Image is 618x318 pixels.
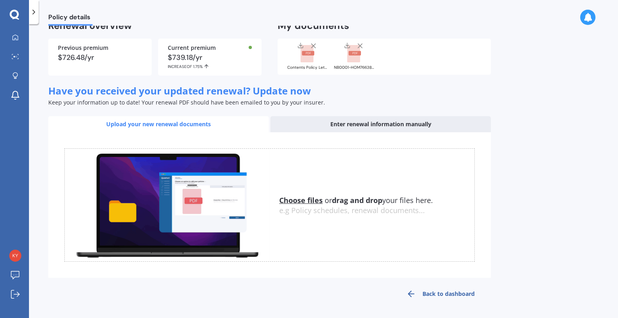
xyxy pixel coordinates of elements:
div: Enter renewal information manually [270,116,491,132]
div: Current premium [168,45,252,51]
div: Previous premium [58,45,142,51]
div: Contents Policy Letter AHM034330841.pdf [287,66,328,70]
span: or your files here. [279,195,433,205]
div: NB0001-HOM766388285.pdf [334,66,374,70]
h2: My documents [278,20,349,32]
a: Back to dashboard [390,284,491,304]
span: INCREASE OF [168,64,193,69]
div: $726.48/yr [58,54,142,61]
div: Upload your new renewal documents [48,116,269,132]
h2: Renewal overview [48,20,262,32]
div: $739.18/yr [168,54,252,69]
b: drag and drop [332,195,382,205]
img: upload.de96410c8ce839c3fdd5.gif [65,149,270,262]
u: Choose files [279,195,323,205]
span: Have you received your updated renewal? Update now [48,84,311,97]
img: 1f8e222d11127618d35e8315da32c167 [9,250,21,262]
span: Policy details [48,13,93,24]
div: e.g Policy schedules, renewal documents... [279,206,474,215]
span: 1.75% [193,64,203,69]
span: Keep your information up to date! Your renewal PDF should have been emailed to you by your insurer. [48,98,325,106]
